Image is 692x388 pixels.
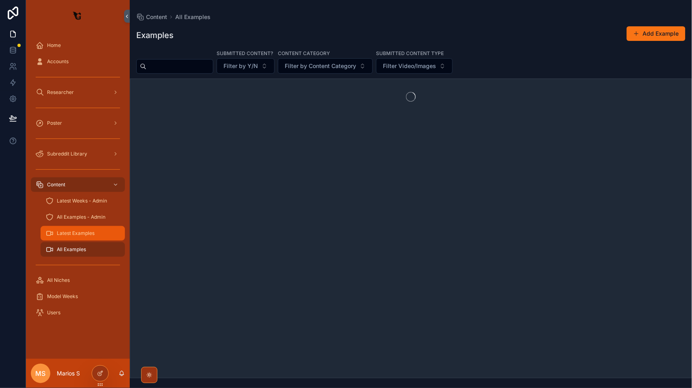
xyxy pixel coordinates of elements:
[627,26,686,41] button: Add Example
[376,49,444,57] label: Submitted Content Type
[47,42,61,49] span: Home
[57,214,105,220] span: All Examples - Admin
[57,369,80,377] p: Marios S
[57,246,86,253] span: All Examples
[47,58,69,65] span: Accounts
[71,10,84,23] img: App logo
[31,305,125,320] a: Users
[31,177,125,192] a: Content
[278,58,373,74] button: Select Button
[41,210,125,224] a: All Examples - Admin
[136,30,174,41] h1: Examples
[383,62,436,70] span: Filter Video/Images
[376,58,453,74] button: Select Button
[285,62,356,70] span: Filter by Content Category
[47,151,87,157] span: Subreddit Library
[47,181,65,188] span: Content
[31,116,125,130] a: Poster
[47,293,78,300] span: Model Weeks
[57,198,107,204] span: Latest Weeks - Admin
[47,277,70,284] span: All Niches
[31,289,125,304] a: Model Weeks
[41,194,125,208] a: Latest Weeks - Admin
[31,38,125,53] a: Home
[31,54,125,69] a: Accounts
[57,230,95,237] span: Latest Examples
[41,242,125,257] a: All Examples
[47,309,60,316] span: Users
[278,49,330,57] label: Content Category
[217,49,273,57] label: Submitted Content?
[146,13,167,21] span: Content
[31,273,125,288] a: All Niches
[31,147,125,161] a: Subreddit Library
[36,369,46,378] span: MS
[224,62,258,70] span: Filter by Y/N
[136,13,167,21] a: Content
[47,89,74,96] span: Researcher
[31,85,125,100] a: Researcher
[26,32,130,330] div: scrollable content
[217,58,275,74] button: Select Button
[41,226,125,241] a: Latest Examples
[47,120,62,126] span: Poster
[175,13,211,21] a: All Examples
